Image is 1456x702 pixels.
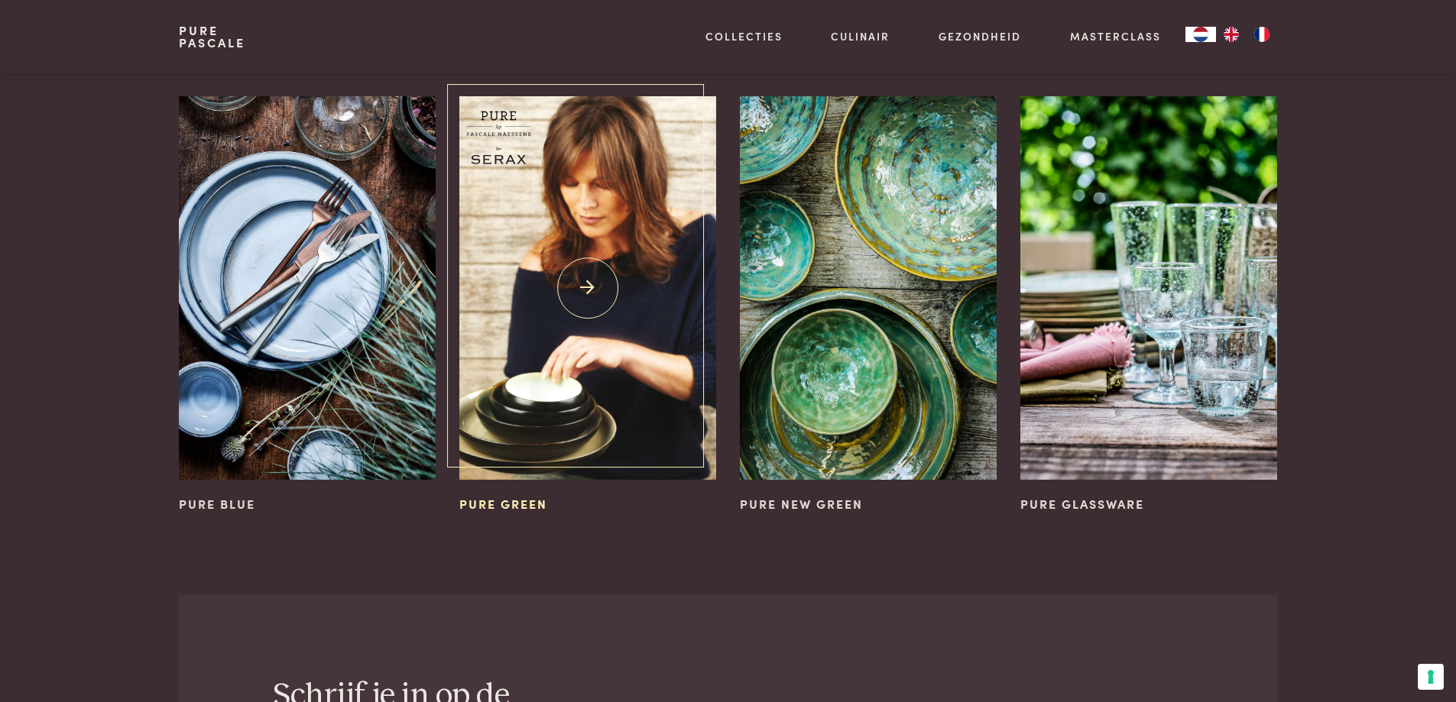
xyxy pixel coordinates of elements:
[1247,27,1277,42] a: FR
[1418,664,1444,690] button: Uw voorkeuren voor toestemming voor trackingtechnologieën
[1185,27,1216,42] a: NL
[459,96,715,480] img: Pure Green
[179,495,255,512] span: Pure Blue
[179,96,435,514] a: Pure Blue Pure Blue
[459,96,715,514] a: Pure Green Pure Green
[939,28,1021,44] a: Gezondheid
[1185,27,1216,42] div: Language
[831,28,890,44] a: Culinair
[1185,27,1277,42] aside: Language selected: Nederlands
[1216,27,1247,42] a: EN
[179,24,245,49] a: PurePascale
[705,28,783,44] a: Collecties
[740,96,996,480] img: Pure New Green
[740,495,863,512] span: Pure New Green
[1020,96,1276,480] img: Pure Glassware
[459,495,547,512] span: Pure Green
[1070,28,1161,44] a: Masterclass
[179,96,435,480] img: Pure Blue
[740,96,996,514] a: Pure New Green Pure New Green
[1216,27,1277,42] ul: Language list
[1020,495,1144,512] span: Pure Glassware
[1020,96,1276,514] a: Pure Glassware Pure Glassware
